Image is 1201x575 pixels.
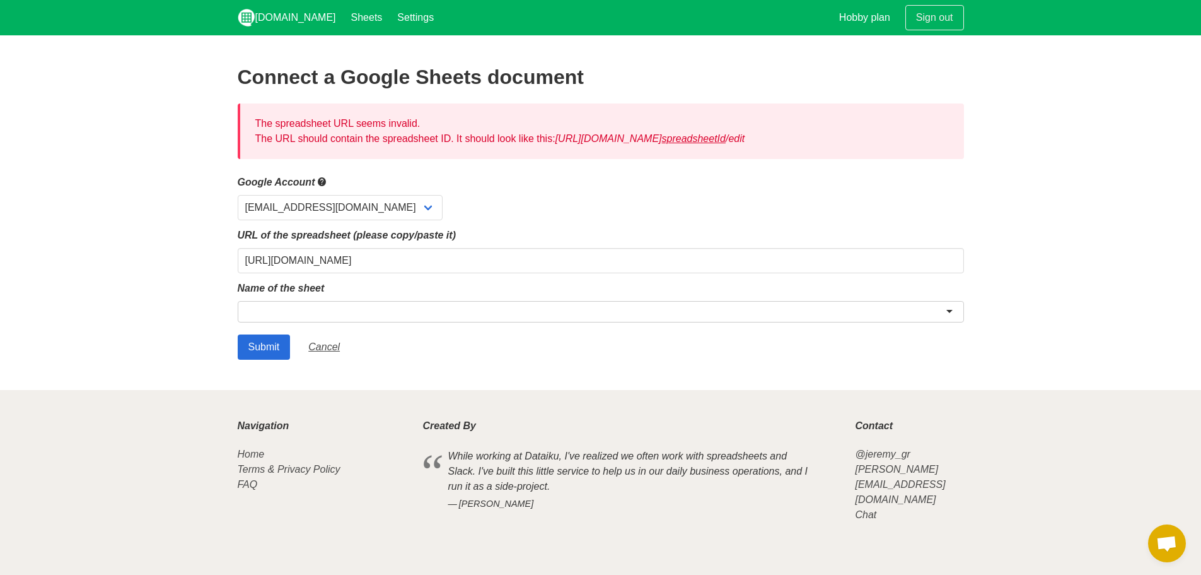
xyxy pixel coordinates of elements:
[238,248,964,273] input: Should start with https://docs.google.com/spreadsheets/d/
[238,281,964,296] label: Name of the sheet
[423,420,840,432] p: Created By
[238,449,265,459] a: Home
[555,133,745,144] i: [URL][DOMAIN_NAME] /edit
[298,335,351,360] a: Cancel
[905,5,964,30] a: Sign out
[238,479,258,490] a: FAQ
[855,509,876,520] a: Chat
[238,420,408,432] p: Navigation
[238,335,291,360] input: Submit
[1148,525,1186,562] div: Open chat
[238,66,964,88] h2: Connect a Google Sheets document
[855,420,963,432] p: Contact
[855,464,945,505] a: [PERSON_NAME][EMAIL_ADDRESS][DOMAIN_NAME]
[238,174,964,190] label: Google Account
[238,228,964,243] label: URL of the spreadsheet (please copy/paste it)
[238,464,340,475] a: Terms & Privacy Policy
[238,104,964,159] div: The spreadsheet URL seems invalid. The URL should contain the spreadsheet ID. It should look like...
[423,447,840,513] blockquote: While working at Dataiku, I've realized we often work with spreadsheets and Slack. I've built thi...
[238,9,255,27] img: logo_v2_white.png
[662,133,726,144] u: spreadsheetId
[448,497,815,511] cite: [PERSON_NAME]
[855,449,910,459] a: @jeremy_gr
